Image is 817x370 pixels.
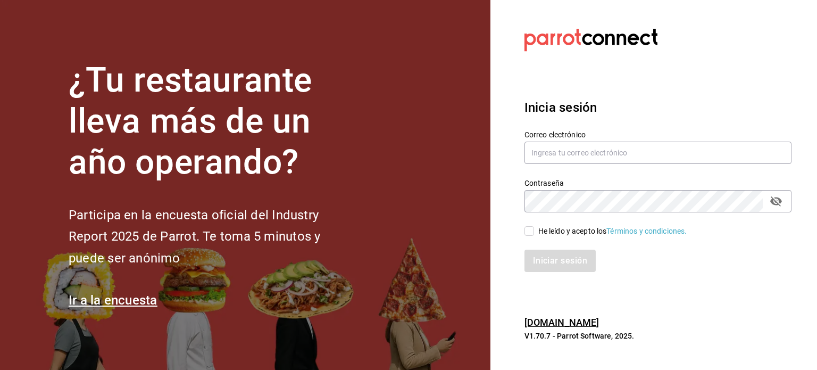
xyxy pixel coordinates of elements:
[69,60,356,183] h1: ¿Tu restaurante lleva más de un año operando?
[767,192,785,210] button: passwordField
[524,317,599,328] a: [DOMAIN_NAME]
[538,226,687,237] div: He leído y acepto los
[524,98,791,117] h3: Inicia sesión
[606,227,687,235] a: Términos y condiciones.
[524,179,791,187] label: Contraseña
[524,131,791,138] label: Correo electrónico
[524,142,791,164] input: Ingresa tu correo electrónico
[524,331,791,341] p: V1.70.7 - Parrot Software, 2025.
[69,204,356,269] h2: Participa en la encuesta oficial del Industry Report 2025 de Parrot. Te toma 5 minutos y puede se...
[69,293,157,308] a: Ir a la encuesta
